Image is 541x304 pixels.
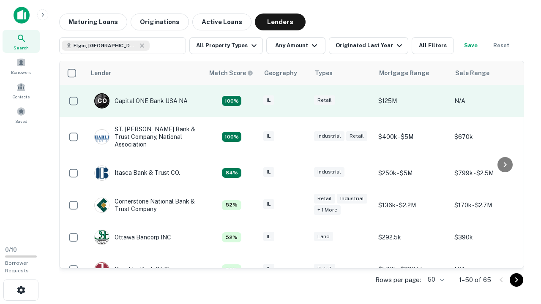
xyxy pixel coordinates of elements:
div: Capitalize uses an advanced AI algorithm to match your search with the best lender. The match sco... [222,96,241,106]
div: IL [263,264,274,274]
p: 1–50 of 65 [459,275,491,285]
div: Industrial [314,131,344,141]
div: + 1 more [314,205,341,215]
button: Maturing Loans [59,14,127,30]
div: ST. [PERSON_NAME] Bank & Trust Company, National Association [94,125,196,149]
td: $670k [450,117,526,157]
button: Any Amount [266,37,325,54]
button: Originated Last Year [329,37,408,54]
div: Capitalize uses an advanced AI algorithm to match your search with the best lender. The match sco... [222,132,241,142]
button: Originations [131,14,189,30]
p: Rows per page: [375,275,421,285]
th: Types [310,61,374,85]
div: Originated Last Year [336,41,404,51]
span: Elgin, [GEOGRAPHIC_DATA], [GEOGRAPHIC_DATA] [74,42,137,49]
a: Search [3,30,40,53]
div: Types [315,68,333,78]
img: picture [95,130,109,144]
td: $390k [450,221,526,253]
h6: Match Score [209,68,251,78]
a: Contacts [3,79,40,102]
div: Industrial [337,194,367,204]
div: IL [263,95,274,105]
td: N/A [450,253,526,285]
img: picture [95,230,109,244]
p: C O [98,97,107,106]
a: Borrowers [3,54,40,77]
div: Retail [314,194,335,204]
span: Borrower Requests [5,260,29,274]
div: IL [263,167,274,177]
img: capitalize-icon.png [14,7,30,24]
div: IL [263,199,274,209]
th: Sale Range [450,61,526,85]
div: Capitalize uses an advanced AI algorithm to match your search with the best lender. The match sco... [222,264,241,274]
div: 50 [424,274,445,286]
span: Search [14,44,29,51]
div: Capitalize uses an advanced AI algorithm to match your search with the best lender. The match sco... [209,68,253,78]
div: Mortgage Range [379,68,429,78]
div: Ottawa Bancorp INC [94,230,171,245]
img: picture [95,262,109,277]
td: $799k - $2.5M [450,157,526,189]
span: Borrowers [11,69,31,76]
span: Saved [15,118,27,125]
td: $500k - $880.5k [374,253,450,285]
button: All Filters [412,37,454,54]
td: N/A [450,85,526,117]
button: Go to next page [510,273,523,287]
div: Capitalize uses an advanced AI algorithm to match your search with the best lender. The match sco... [222,168,241,178]
a: Saved [3,103,40,126]
div: Itasca Bank & Trust CO. [94,166,180,181]
div: Geography [264,68,297,78]
button: All Property Types [189,37,263,54]
td: $170k - $2.7M [450,189,526,221]
th: Capitalize uses an advanced AI algorithm to match your search with the best lender. The match sco... [204,61,259,85]
div: Capital ONE Bank USA NA [94,93,188,109]
img: picture [95,166,109,180]
div: Retail [346,131,367,141]
div: Lender [91,68,111,78]
div: Cornerstone National Bank & Trust Company [94,198,196,213]
div: Retail [314,95,335,105]
button: Lenders [255,14,306,30]
img: picture [95,198,109,212]
th: Lender [86,61,204,85]
td: $136k - $2.2M [374,189,450,221]
button: Save your search to get updates of matches that match your search criteria. [457,37,484,54]
button: Reset [488,37,515,54]
span: 0 / 10 [5,247,17,253]
td: $125M [374,85,450,117]
td: $250k - $5M [374,157,450,189]
div: Sale Range [455,68,489,78]
span: Contacts [13,93,30,100]
div: Industrial [314,167,344,177]
td: $292.5k [374,221,450,253]
div: Capitalize uses an advanced AI algorithm to match your search with the best lender. The match sco... [222,200,241,210]
th: Geography [259,61,310,85]
div: Land [314,232,333,242]
td: $400k - $5M [374,117,450,157]
div: IL [263,232,274,242]
div: IL [263,131,274,141]
button: Active Loans [192,14,251,30]
div: Capitalize uses an advanced AI algorithm to match your search with the best lender. The match sco... [222,232,241,242]
div: Retail [314,264,335,274]
th: Mortgage Range [374,61,450,85]
iframe: Chat Widget [499,236,541,277]
div: Republic Bank Of Chicago [94,262,187,277]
